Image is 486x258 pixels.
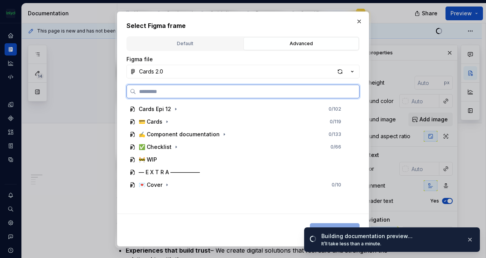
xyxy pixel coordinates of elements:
[332,182,341,188] div: 0 / 10
[139,181,162,189] div: 💌 Cover
[139,118,162,126] div: 💳 Cards
[126,65,360,78] button: Cards 2.0
[139,143,172,151] div: ✅ Checklist
[130,40,240,47] div: Default
[321,232,460,240] div: Building documentation preview…
[139,68,163,75] div: Cards 2.0
[139,131,220,138] div: ✍️ Component documentation
[329,131,341,137] div: 0 / 133
[246,40,356,47] div: Advanced
[321,241,460,247] div: It’ll take less than a minute.
[139,156,157,163] div: 🚧 WIP
[329,106,341,112] div: 0 / 102
[330,119,341,125] div: 0 / 119
[139,105,171,113] div: Cards Epi 12
[126,56,153,63] label: Figma file
[330,144,341,150] div: 0 / 66
[126,21,360,30] h2: Select Figma frame
[139,168,200,176] div: –– E X T R A –––––––––––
